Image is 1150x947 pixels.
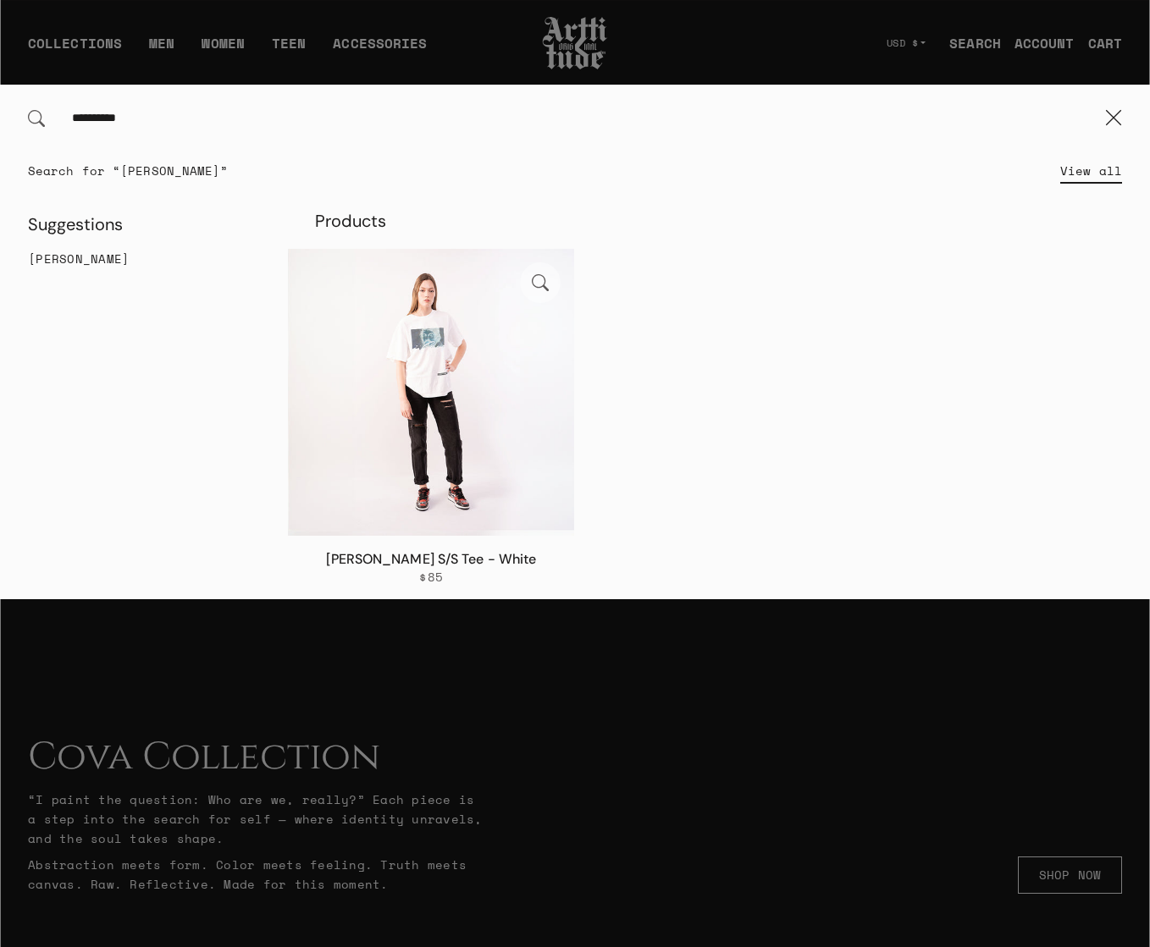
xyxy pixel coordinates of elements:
span: View all [1060,162,1122,179]
a: View all [1060,152,1122,190]
input: Search... [62,100,1095,135]
h2: Suggestions [28,214,260,235]
span: Search for “[PERSON_NAME]” [28,162,229,179]
button: Close [1095,99,1132,136]
h2: Products [288,194,1149,249]
a: [PERSON_NAME] [28,249,260,268]
a: Caravaggio S/S Tee - WhiteCaravaggio S/S Tee - White [288,249,574,535]
a: Search for “[PERSON_NAME]” [28,162,229,179]
span: $85 [419,570,443,585]
a: [PERSON_NAME] S/S Tee - White [326,550,536,568]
